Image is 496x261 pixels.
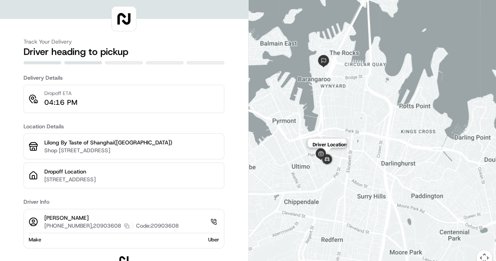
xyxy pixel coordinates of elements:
p: Dropoff ETA [44,90,77,97]
p: Code: 20903608 [136,222,179,230]
span: Uber [208,236,219,243]
p: Shop [STREET_ADDRESS] [44,146,219,154]
span: Make [29,236,41,243]
p: Dropoff Location [44,168,219,175]
p: 04:16 PM [44,97,77,108]
h3: Track Your Delivery [24,38,224,46]
p: [PHONE_NUMBER],20903608 [44,222,121,230]
h3: Driver Info [24,198,224,206]
h2: Driver heading to pickup [24,46,224,58]
p: [PERSON_NAME] [44,214,179,222]
h3: Location Details [24,122,224,130]
p: Lilong By Taste of Shanghai([GEOGRAPHIC_DATA]) [44,139,219,146]
p: [STREET_ADDRESS] [44,175,219,183]
p: Driver Location [312,142,347,148]
h3: Delivery Details [24,74,224,82]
